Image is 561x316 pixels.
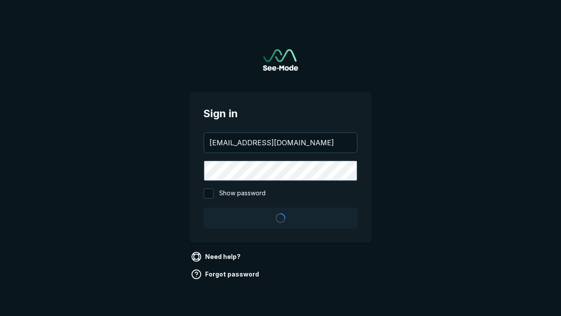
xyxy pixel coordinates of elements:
a: Go to sign in [263,49,298,71]
span: Sign in [203,106,358,122]
img: See-Mode Logo [263,49,298,71]
input: your@email.com [204,133,357,152]
a: Need help? [189,250,244,264]
a: Forgot password [189,267,263,281]
span: Show password [219,188,266,199]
